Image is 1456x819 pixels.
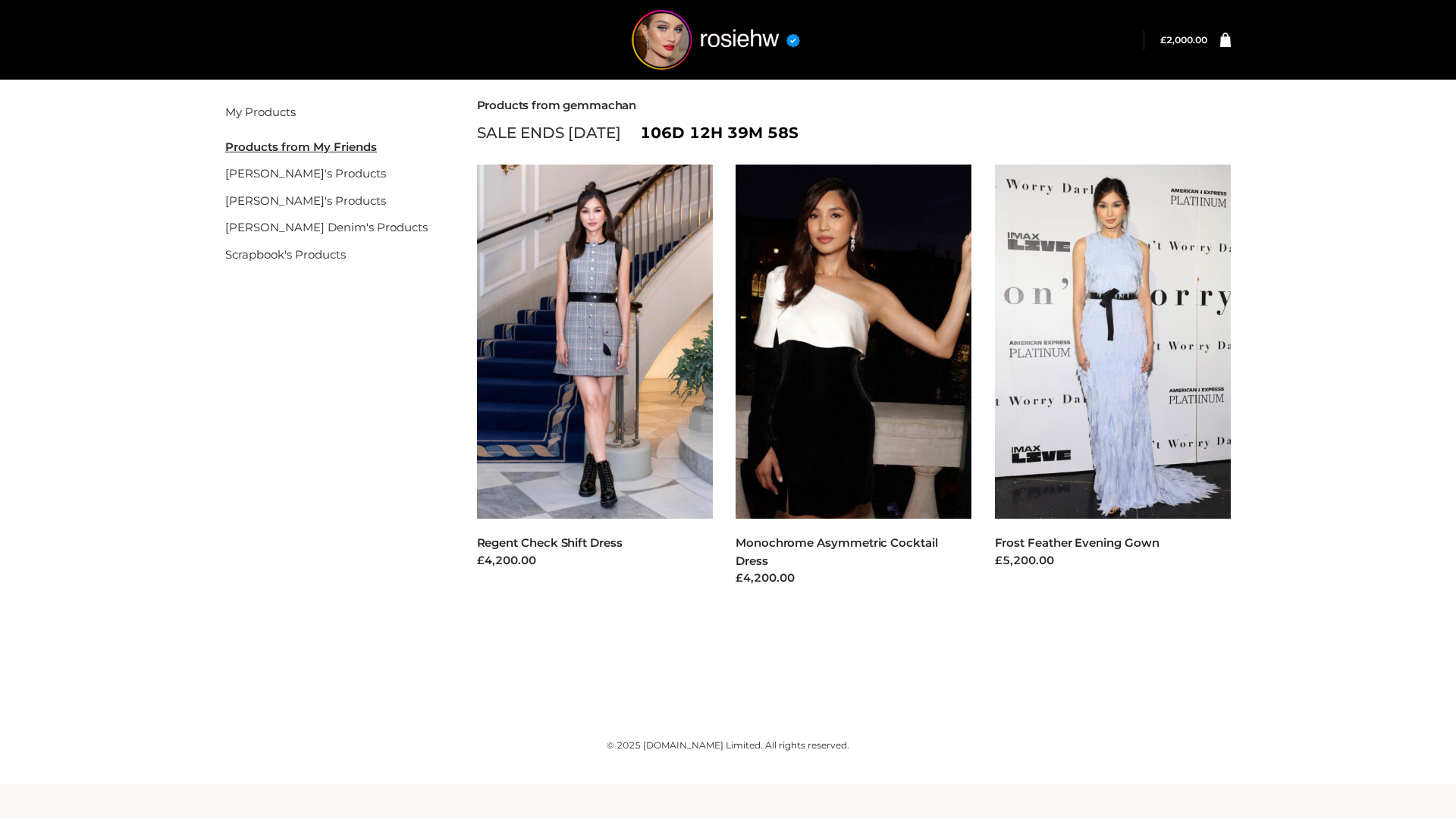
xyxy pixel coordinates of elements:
[225,193,386,208] a: [PERSON_NAME]'s Products
[225,166,386,180] a: [PERSON_NAME]'s Products
[1160,34,1166,45] span: £
[225,105,296,119] a: My Products
[602,10,830,70] img: rosiehw
[225,247,346,262] a: Scrapbook's Products
[225,140,377,154] u: Products from My Friends
[736,570,972,587] div: £4,200.00
[225,738,1231,753] div: © 2025 [DOMAIN_NAME] Limited. All rights reserved.
[736,535,938,567] a: Monochrome Asymmetric Cocktail Dress
[995,535,1159,550] a: Frost Feather Evening Gown
[477,535,623,550] a: Regent Check Shift Dress
[1160,34,1207,45] a: £2,000.00
[477,99,1232,112] h2: Products from gemmachan
[225,220,428,234] a: [PERSON_NAME] Denim's Products
[995,552,1232,570] div: £5,200.00
[477,120,1232,146] div: SALE ENDS [DATE]
[640,120,799,146] span: 106d 12h 39m 58s
[1160,34,1207,45] bdi: 2,000.00
[477,552,714,570] div: £4,200.00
